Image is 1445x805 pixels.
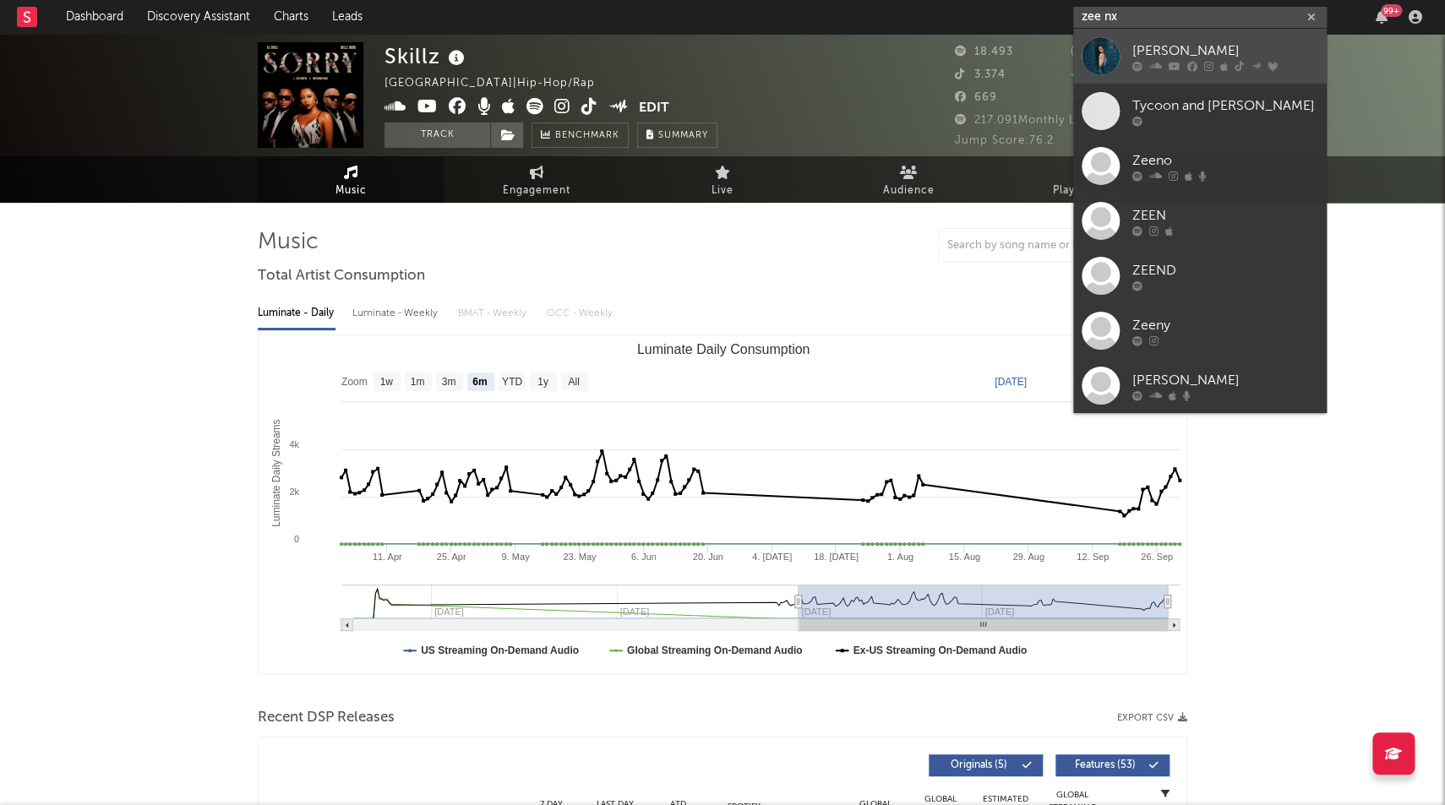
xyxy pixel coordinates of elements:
[502,376,522,388] text: YTD
[384,122,490,148] button: Track
[955,115,1121,126] span: 217.091 Monthly Listeners
[1073,84,1327,139] a: Tycoon and [PERSON_NAME]
[815,156,1001,203] a: Audience
[955,92,997,103] span: 669
[630,156,815,203] a: Live
[814,552,859,562] text: 18. [DATE]
[289,487,299,497] text: 2k
[949,552,980,562] text: 15. Aug
[472,376,487,388] text: 6m
[1012,552,1044,562] text: 29. Aug
[631,552,657,562] text: 6. Jun
[1132,260,1318,280] div: ZEEND
[1066,760,1144,770] span: Features ( 53 )
[384,42,469,70] div: Skillz
[955,46,1013,57] span: 18.493
[259,335,1188,673] svg: Luminate Daily Consumption
[853,645,1028,656] text: Ex-US Streaming On-Demand Audio
[1053,181,1137,201] span: Playlists/Charts
[373,552,402,562] text: 11. Apr
[637,122,717,148] button: Summary
[537,376,548,388] text: 1y
[1381,4,1402,17] div: 99 +
[258,266,425,286] span: Total Artist Consumption
[929,754,1043,776] button: Originals(5)
[712,181,733,201] span: Live
[1073,29,1327,84] a: [PERSON_NAME]
[380,376,394,388] text: 1w
[444,156,630,203] a: Engagement
[258,299,335,328] div: Luminate - Daily
[995,376,1027,388] text: [DATE]
[627,645,803,656] text: Global Streaming On-Demand Audio
[1141,552,1173,562] text: 26. Sep
[955,69,1006,80] span: 3.374
[1132,95,1318,116] div: Tycoon and [PERSON_NAME]
[341,376,368,388] text: Zoom
[563,552,597,562] text: 23. May
[442,376,456,388] text: 3m
[1071,69,1113,80] span: 749
[1132,315,1318,335] div: Zeeny
[568,376,579,388] text: All
[1132,205,1318,226] div: ZEEN
[270,419,281,526] text: Luminate Daily Streams
[693,552,723,562] text: 20. Jun
[752,552,792,562] text: 4. [DATE]
[955,135,1054,146] span: Jump Score: 76.2
[437,552,466,562] text: 25. Apr
[1073,303,1327,358] a: Zeeny
[1073,248,1327,303] a: ZEEND
[501,552,530,562] text: 9. May
[1376,10,1388,24] button: 99+
[1077,552,1109,562] text: 12. Sep
[658,131,708,140] span: Summary
[258,708,395,728] span: Recent DSP Releases
[411,376,425,388] text: 1m
[335,181,367,201] span: Music
[639,98,669,119] button: Edit
[1073,139,1327,193] a: Zeeno
[1073,193,1327,248] a: ZEEN
[1071,92,1111,103] span: 553
[421,645,579,656] text: US Streaming On-Demand Audio
[258,156,444,203] a: Music
[637,342,810,356] text: Luminate Daily Consumption
[384,73,614,94] div: [GEOGRAPHIC_DATA] | Hip-Hop/Rap
[940,760,1017,770] span: Originals ( 5 )
[887,552,913,562] text: 1. Aug
[1001,156,1187,203] a: Playlists/Charts
[1073,7,1327,28] input: Search for artists
[939,239,1117,253] input: Search by song name or URL
[352,299,441,328] div: Luminate - Weekly
[1073,358,1327,413] a: [PERSON_NAME]
[1117,713,1187,723] button: Export CSV
[532,122,629,148] a: Benchmark
[289,439,299,449] text: 4k
[1132,41,1318,61] div: [PERSON_NAME]
[1132,150,1318,171] div: Zeeno
[1072,376,1082,388] text: →
[555,126,619,146] span: Benchmark
[883,181,935,201] span: Audience
[1071,46,1112,57] span: 881
[1132,370,1318,390] div: [PERSON_NAME]
[1055,754,1170,776] button: Features(53)
[503,181,570,201] span: Engagement
[294,534,299,544] text: 0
